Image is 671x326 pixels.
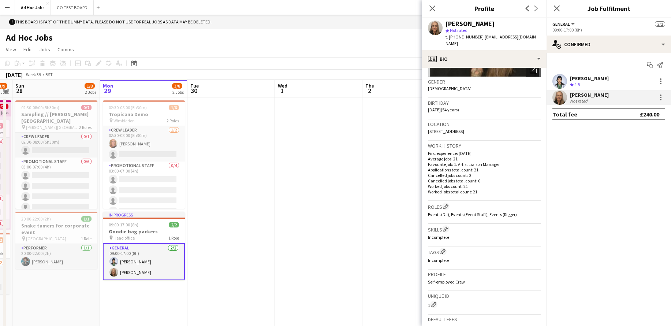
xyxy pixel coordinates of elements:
[109,222,138,227] span: 09:00-17:00 (8h)
[428,212,517,217] span: Events (DJ), Events (Event Staff), Events (Rigger)
[103,126,185,162] app-card-role: Crew Leader1/202:30-08:00 (5h30m)[PERSON_NAME]
[446,34,538,46] span: | [EMAIL_ADDRESS][DOMAIN_NAME]
[428,162,541,167] p: Favourite job: 1. Artist Liaison Manager
[102,86,113,95] span: 29
[81,105,92,110] span: 0/7
[109,105,147,110] span: 02:30-08:00 (5h30m)
[15,158,97,236] app-card-role: Promotional Staff0/603:00-07:00 (4h)
[103,243,185,280] app-card-role: General2/209:00-17:00 (8h)[PERSON_NAME][PERSON_NAME]
[428,189,541,195] p: Worked jobs total count: 21
[167,118,179,123] span: 2 Roles
[6,32,53,43] h1: Ad Hoc Jobs
[428,225,541,233] h3: Skills
[428,78,541,85] h3: Gender
[39,46,50,53] span: Jobs
[20,45,35,54] a: Edit
[428,167,541,173] p: Applications total count: 21
[45,72,53,77] div: BST
[450,27,467,33] span: Not rated
[172,83,182,89] span: 3/8
[446,21,495,27] div: [PERSON_NAME]
[428,279,541,285] p: Self-employed Crew
[428,234,541,240] p: Incomplete
[15,212,97,269] app-job-card: 20:00-22:00 (2h)1/1Snake tamers for corporate event [GEOGRAPHIC_DATA]1 RolePerformer1/120:00-22:0...
[526,62,541,77] div: Open photos pop-in
[103,212,185,218] div: In progress
[113,235,135,241] span: Head office
[428,121,541,127] h3: Location
[428,156,541,162] p: Average jobs: 21
[169,222,179,227] span: 2/2
[428,107,459,112] span: [DATE] (54 years)
[552,21,576,27] button: General
[36,45,53,54] a: Jobs
[552,27,665,33] div: 09:00-17:00 (8h)
[640,111,659,118] div: £240.00
[169,105,179,110] span: 1/6
[21,216,51,222] span: 20:00-22:00 (2h)
[3,45,19,54] a: View
[85,89,96,95] div: 2 Jobs
[422,4,547,13] h3: Profile
[428,86,471,91] span: [DEMOGRAPHIC_DATA]
[547,36,671,53] div: Confirmed
[21,105,59,110] span: 02:30-08:00 (5h30m)
[570,92,609,98] div: [PERSON_NAME]
[23,46,32,53] span: Edit
[428,293,541,299] h3: Unique ID
[428,151,541,156] p: First experience: [DATE]
[15,82,24,89] span: Sun
[15,0,51,15] button: Ad Hoc Jobs
[428,258,541,263] p: Incomplete
[428,271,541,278] h3: Profile
[446,34,484,40] span: t. [PHONE_NUMBER]
[190,82,199,89] span: Tue
[552,111,577,118] div: Total fee
[79,125,92,130] span: 2 Roles
[364,86,374,95] span: 2
[570,98,589,104] div: Not rated
[103,111,185,118] h3: Tropicana Demo
[422,50,547,68] div: Bio
[26,125,79,130] span: [PERSON_NAME][GEOGRAPHIC_DATA]
[103,212,185,280] app-job-card: In progress09:00-17:00 (8h)2/2Goodie bag packers Head office1 RoleGeneral2/209:00-17:00 (8h)[PERS...
[428,203,541,210] h3: Roles
[6,71,23,78] div: [DATE]
[428,142,541,149] h3: Work history
[103,162,185,218] app-card-role: Promotional Staff0/403:00-07:00 (4h)
[278,82,287,89] span: Wed
[428,100,541,106] h3: Birthday
[103,82,113,89] span: Mon
[547,4,671,13] h3: Job Fulfilment
[103,100,185,209] app-job-card: 02:30-08:00 (5h30m)1/6Tropicana Demo Wimbledon2 RolesCrew Leader1/202:30-08:00 (5h30m)[PERSON_NAM...
[81,236,92,241] span: 1 Role
[168,235,179,241] span: 1 Role
[6,46,16,53] span: View
[103,228,185,235] h3: Goodie bag packers
[428,184,541,189] p: Worked jobs count: 21
[570,75,609,82] div: [PERSON_NAME]
[428,301,541,308] div: 1
[365,82,374,89] span: Thu
[51,0,94,15] button: GO TEST BOARD
[552,21,570,27] span: General
[15,244,97,269] app-card-role: Performer1/120:00-22:00 (2h)[PERSON_NAME]
[15,111,97,124] h3: Sampling // [PERSON_NAME][GEOGRAPHIC_DATA]
[15,133,97,158] app-card-role: Crew Leader0/102:30-08:00 (5h30m)
[574,82,580,87] span: 4.5
[81,216,92,222] span: 1/1
[15,100,97,209] app-job-card: 02:30-08:00 (5h30m)0/7Sampling // [PERSON_NAME][GEOGRAPHIC_DATA] [PERSON_NAME][GEOGRAPHIC_DATA]2 ...
[655,21,665,27] span: 2/2
[277,86,287,95] span: 1
[113,118,135,123] span: Wimbledon
[428,178,541,184] p: Cancelled jobs total count: 0
[428,248,541,256] h3: Tags
[15,222,97,236] h3: Snake tamers for corporate event
[55,45,77,54] a: Comms
[189,86,199,95] span: 30
[85,83,95,89] span: 1/8
[14,86,24,95] span: 28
